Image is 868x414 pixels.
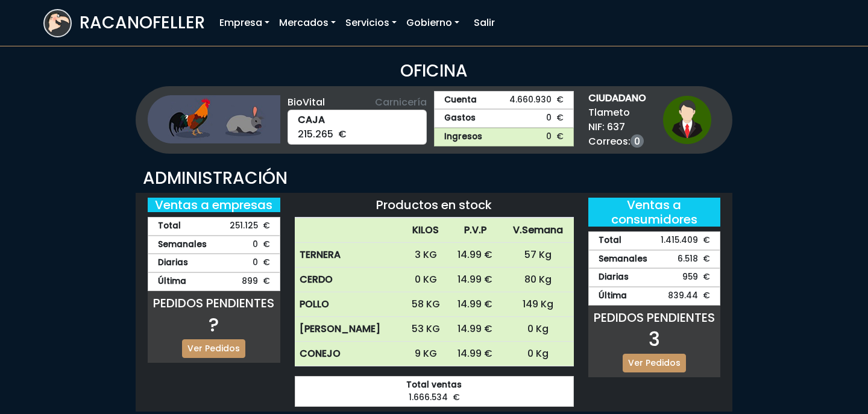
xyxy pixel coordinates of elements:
a: Ver Pedidos [623,354,686,372]
div: 1.666.534 € [295,376,574,407]
strong: Última [599,290,627,303]
strong: Diarias [158,257,188,269]
div: 839.44 € [588,287,721,306]
td: 14.99 € [448,292,502,317]
td: 58 KG [403,292,448,317]
strong: Diarias [599,271,629,284]
strong: Total [599,234,621,247]
a: RACANOFELLER [43,6,205,40]
td: 3 KG [403,243,448,268]
a: Cuenta4.660.930 € [434,91,574,110]
span: NIF: 637 [588,120,646,134]
strong: Gastos [444,112,476,125]
strong: Semanales [158,239,207,251]
img: ciudadano1.png [663,96,711,144]
th: KILOS [403,218,448,243]
strong: Cuenta [444,94,477,107]
strong: Semanales [599,253,647,266]
td: 0 Kg [502,317,574,342]
a: Gastos0 € [434,109,574,128]
td: 14.99 € [448,317,502,342]
div: 251.125 € [148,217,280,236]
th: [PERSON_NAME] [295,317,403,342]
span: ? [209,311,219,338]
td: 14.99 € [448,268,502,292]
span: 3 [649,325,660,353]
strong: Última [158,275,186,288]
a: Servicios [341,11,401,35]
th: P.V.P [448,218,502,243]
h5: Ventas a consumidores [588,198,721,227]
h5: PEDIDOS PENDIENTES [588,310,721,325]
a: Ver Pedidos [182,339,245,358]
img: logoracarojo.png [45,10,71,33]
th: TERNERA [295,243,403,268]
td: 14.99 € [448,342,502,366]
strong: CIUDADANO [588,91,646,105]
h3: OFICINA [43,61,825,81]
div: 959 € [588,268,721,287]
strong: Ingresos [444,131,482,143]
strong: Total [158,220,181,233]
td: 57 Kg [502,243,574,268]
td: 149 Kg [502,292,574,317]
td: 80 Kg [502,268,574,292]
td: 14.99 € [448,243,502,268]
div: 0 € [148,236,280,254]
span: Carnicería [375,95,427,110]
th: CONEJO [295,342,403,366]
td: 0 Kg [502,342,574,366]
a: Salir [469,11,500,35]
img: ganaderia.png [148,95,280,143]
h5: Productos en stock [295,198,574,212]
h3: RACANOFELLER [80,13,205,33]
td: 0 KG [403,268,448,292]
div: 0 € [148,254,280,272]
th: POLLO [295,292,403,317]
div: 6.518 € [588,250,721,269]
a: 0 [631,134,644,148]
th: V.Semana [502,218,574,243]
strong: CAJA [298,113,417,127]
div: 899 € [148,272,280,291]
th: CERDO [295,268,403,292]
td: 53 KG [403,317,448,342]
span: Tlameto [588,105,646,120]
td: 9 KG [403,342,448,366]
h5: PEDIDOS PENDIENTES [148,296,280,310]
strong: Total ventas [305,379,564,392]
h3: ADMINISTRACIÓN [143,168,725,189]
div: BioVital [288,95,427,110]
h5: Ventas a empresas [148,198,280,212]
div: 1.415.409 € [588,231,721,250]
a: Empresa [215,11,274,35]
span: Correos: [588,134,646,149]
a: Ingresos0 € [434,128,574,146]
a: Gobierno [401,11,464,35]
div: 215.265 € [288,110,427,145]
a: Mercados [274,11,341,35]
